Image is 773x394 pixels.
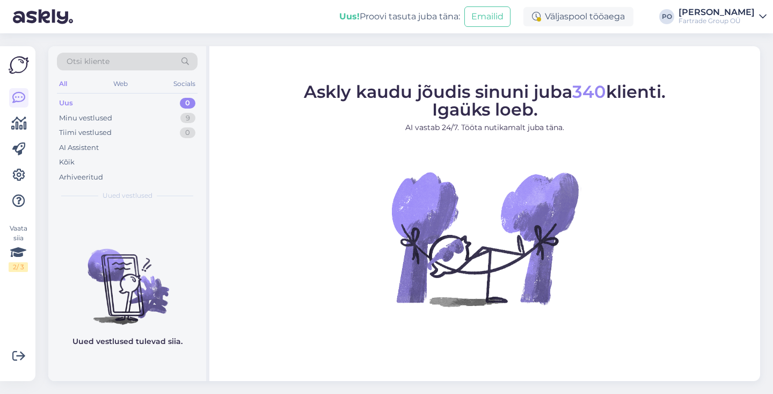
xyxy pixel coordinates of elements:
a: [PERSON_NAME]Fartrade Group OÜ [679,8,767,25]
div: 2 / 3 [9,262,28,272]
div: PO [659,9,674,24]
div: Kõik [59,157,75,168]
div: Vaata siia [9,224,28,272]
b: Uus! [339,11,360,22]
div: 9 [180,113,195,124]
div: All [57,77,69,91]
div: [PERSON_NAME] [679,8,755,17]
div: Arhiveeritud [59,172,103,183]
p: Uued vestlused tulevad siia. [72,336,183,347]
div: Tiimi vestlused [59,127,112,138]
button: Emailid [464,6,511,27]
div: Socials [171,77,198,91]
div: Web [111,77,130,91]
div: Proovi tasuta juba täna: [339,10,460,23]
img: No chats [48,230,206,326]
div: Minu vestlused [59,113,112,124]
div: Väljaspool tööaega [523,7,633,26]
div: 0 [180,98,195,109]
img: Askly Logo [9,55,29,75]
span: 340 [572,81,606,102]
div: 0 [180,127,195,138]
p: AI vastab 24/7. Tööta nutikamalt juba täna. [304,122,666,133]
span: Uued vestlused [103,191,152,200]
img: No Chat active [388,142,581,335]
span: Otsi kliente [67,56,110,67]
div: Uus [59,98,73,109]
div: AI Assistent [59,142,99,153]
div: Fartrade Group OÜ [679,17,755,25]
span: Askly kaudu jõudis sinuni juba klienti. Igaüks loeb. [304,81,666,120]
